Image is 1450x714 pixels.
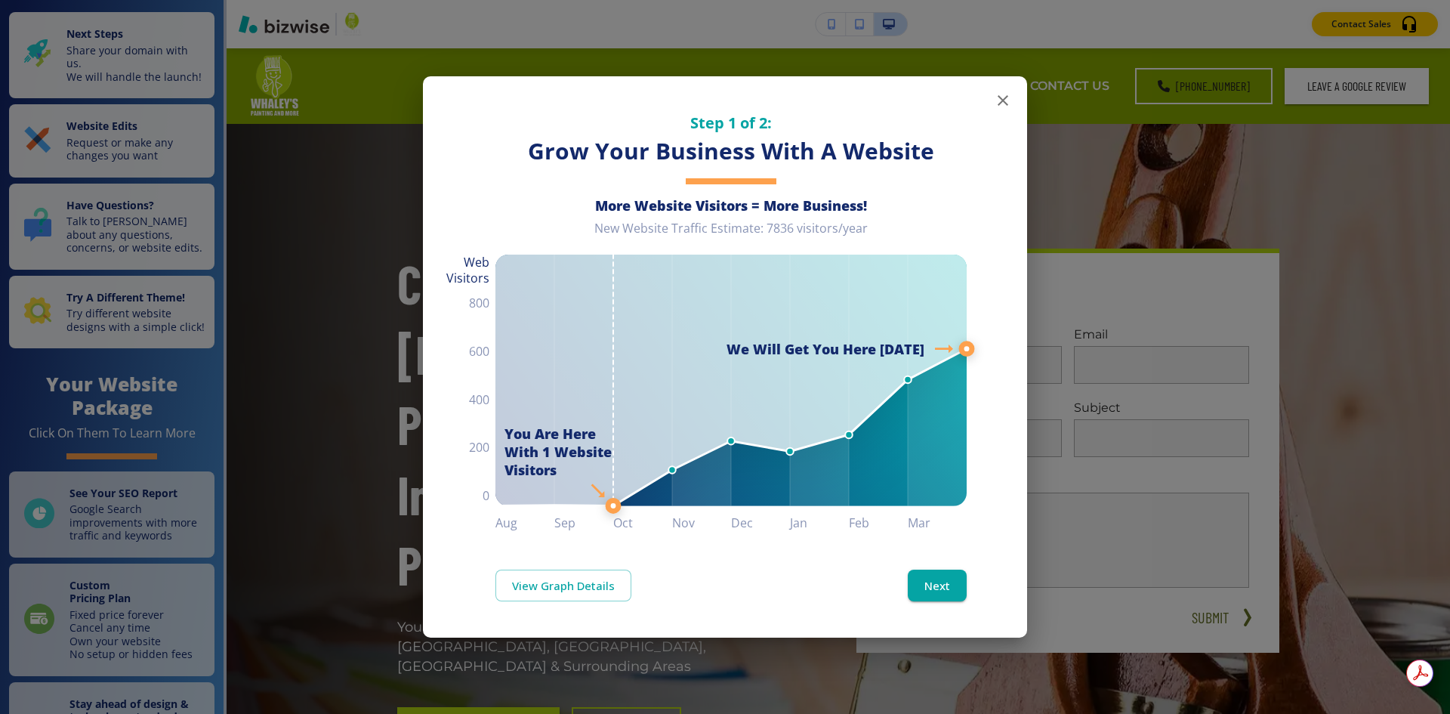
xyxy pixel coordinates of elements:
[495,570,631,601] a: View Graph Details
[672,512,731,533] h6: Nov
[613,512,672,533] h6: Oct
[908,512,967,533] h6: Mar
[495,221,967,249] div: New Website Traffic Estimate: 7836 visitors/year
[495,136,967,167] h3: Grow Your Business With A Website
[908,570,967,601] button: Next
[495,196,967,215] h6: More Website Visitors = More Business!
[849,512,908,533] h6: Feb
[790,512,849,533] h6: Jan
[731,512,790,533] h6: Dec
[554,512,613,533] h6: Sep
[495,512,554,533] h6: Aug
[495,113,967,133] h5: Step 1 of 2:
